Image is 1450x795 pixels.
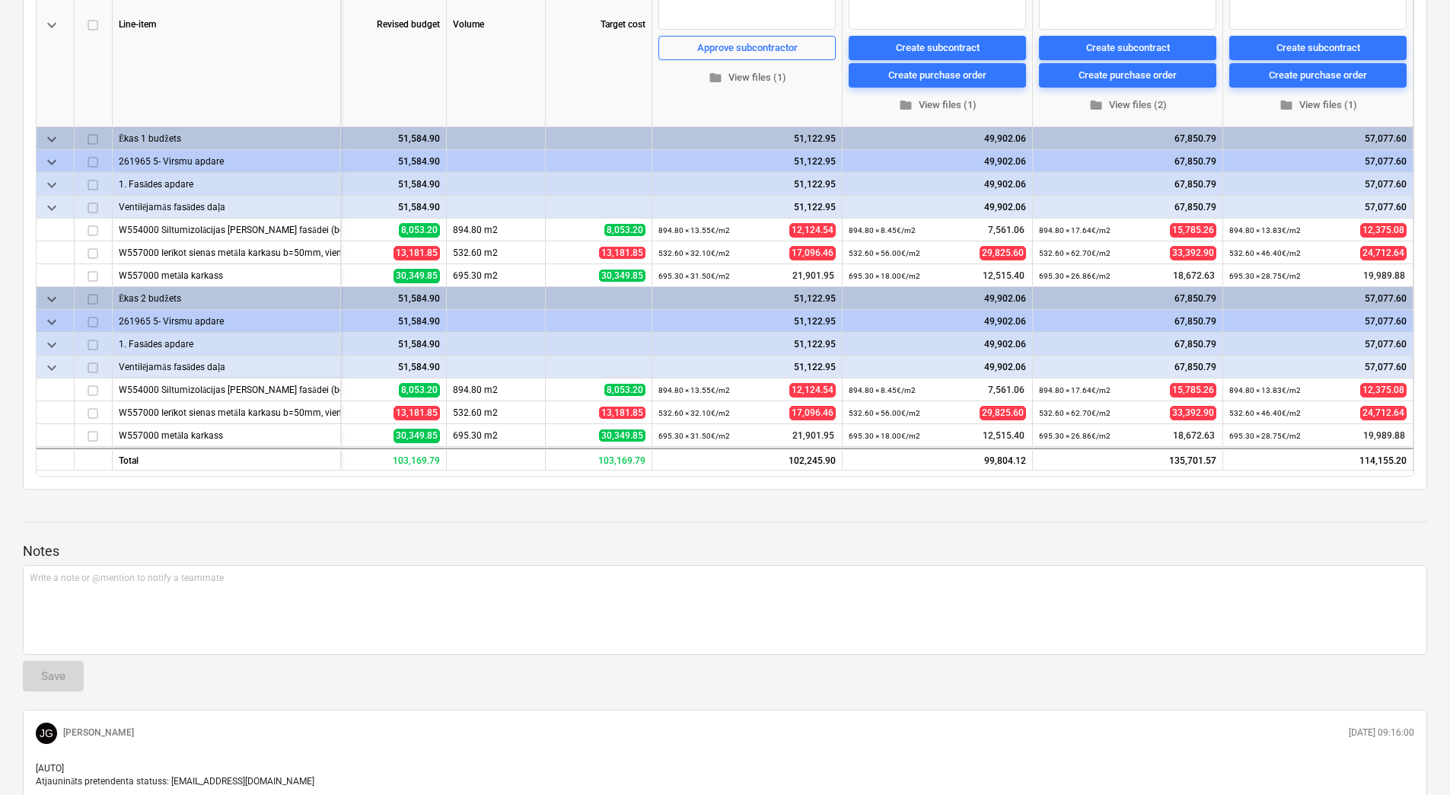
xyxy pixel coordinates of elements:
small: 894.80 × 13.55€ / m2 [658,386,730,394]
span: keyboard_arrow_down [43,313,61,331]
div: 49,902.06 [849,173,1026,196]
span: folder [1280,98,1293,112]
button: Create subcontract [1229,36,1407,60]
small: 532.60 × 32.10€ / m2 [658,249,730,257]
small: 695.30 × 18.00€ / m2 [849,272,920,280]
div: 1. Fasādes apdare [119,333,334,355]
small: 894.80 × 13.83€ / m2 [1229,226,1301,235]
span: 30,349.85 [394,429,440,443]
div: Total [113,448,341,471]
div: W557000 Ierīkot sienas metāla karkasu b=50mm, vienpusēji apšūts ar 1 kārtu cementašķiedru loksnēm [119,241,334,263]
div: 51,584.90 [263,356,440,378]
div: 114,155.20 [1223,448,1413,471]
span: 12,375.08 [1360,223,1407,238]
div: 67,850.79 [1039,127,1216,150]
small: 695.30 × 18.00€ / m2 [849,432,920,440]
small: 532.60 × 46.40€ / m2 [1229,249,1301,257]
span: 30,349.85 [599,270,645,282]
span: 33,392.90 [1170,246,1216,260]
div: 49,902.06 [849,333,1026,356]
span: folder [709,71,722,85]
div: Create subcontract [896,39,980,56]
div: 57,077.60 [1229,356,1407,378]
div: 49,902.06 [849,127,1026,150]
div: 49,902.06 [849,310,1026,333]
div: 894.80 m2 [447,378,546,401]
iframe: Chat Widget [1374,722,1450,795]
div: 103,169.79 [257,448,447,471]
div: W554000 Siltumizolācijas slāņa montāža fasādei (bez ailēm) [119,219,334,241]
span: 12,124.54 [789,383,836,397]
div: W557000 metāla karkass [119,424,334,446]
small: 532.60 × 62.70€ / m2 [1039,249,1111,257]
div: 57,077.60 [1229,287,1407,310]
div: 51,584.90 [263,196,440,219]
small: 532.60 × 56.00€ / m2 [849,249,920,257]
span: 8,053.20 [399,383,440,397]
span: 18,672.63 [1171,429,1216,442]
small: 532.60 × 32.10€ / m2 [658,409,730,417]
span: 7,561.06 [986,384,1026,397]
button: View files (1) [1229,94,1407,117]
span: View files (1) [855,97,1020,114]
div: 1. Fasādes apdare [119,173,334,195]
div: 261965 5- Virsmu apdare [119,310,334,332]
span: [AUTO] Atjaunināts pretendenta statuss: [EMAIL_ADDRESS][DOMAIN_NAME] [36,763,314,787]
div: 57,077.60 [1229,173,1407,196]
span: 21,901.95 [791,429,836,442]
div: 51,122.95 [658,150,836,173]
span: keyboard_arrow_down [43,290,61,308]
span: View files (2) [1045,97,1210,114]
div: 57,077.60 [1229,310,1407,333]
button: Approve subcontractor [658,36,836,60]
div: 99,804.12 [843,448,1033,471]
div: W554000 Siltumizolācijas slāņa montāža fasādei (bez ailēm) [119,378,334,401]
div: 67,850.79 [1039,310,1216,333]
div: 49,902.06 [849,150,1026,173]
span: 33,392.90 [1170,406,1216,420]
small: 695.30 × 31.50€ / m2 [658,432,730,440]
small: 894.80 × 17.64€ / m2 [1039,386,1111,394]
div: 51,584.90 [263,173,440,196]
span: 17,096.46 [789,246,836,260]
span: keyboard_arrow_down [43,153,61,171]
div: 51,584.90 [263,287,440,310]
span: keyboard_arrow_down [43,199,61,217]
span: View files (1) [1235,97,1401,114]
span: 8,053.20 [604,384,645,396]
div: 51,584.90 [263,310,440,333]
small: 894.80 × 13.55€ / m2 [658,226,730,235]
span: 30,349.85 [599,429,645,442]
div: 51,122.95 [658,196,836,219]
span: 29,825.60 [980,246,1026,260]
div: 103,169.79 [546,448,652,471]
div: 51,122.95 [658,310,836,333]
small: 695.30 × 26.86€ / m2 [1039,272,1111,280]
button: Create purchase order [1229,63,1407,88]
span: 21,901.95 [791,270,836,283]
div: 67,850.79 [1039,196,1216,219]
div: 51,584.90 [263,127,440,150]
span: keyboard_arrow_down [43,359,61,377]
div: 695.30 m2 [447,424,546,447]
span: 7,561.06 [986,224,1026,237]
div: Create purchase order [888,66,986,84]
button: Create purchase order [1039,63,1216,88]
span: 12,124.54 [789,223,836,238]
div: 135,701.57 [1033,448,1223,471]
div: 57,077.60 [1229,127,1407,150]
div: 67,850.79 [1039,356,1216,378]
div: Jānis Grāmatnieks [36,723,57,744]
span: keyboard_arrow_down [43,176,61,194]
div: W557000 Ierīkot sienas metāla karkasu b=50mm, vienpusēji apšūts ar 1 kārtu cementašķiedru loksnēm [119,401,334,423]
div: 51,122.95 [658,333,836,356]
small: 894.80 × 13.83€ / m2 [1229,386,1301,394]
span: 12,375.08 [1360,383,1407,397]
small: 894.80 × 8.45€ / m2 [849,386,916,394]
div: 67,850.79 [1039,333,1216,356]
span: folder [1089,98,1103,112]
span: View files (1) [664,69,830,87]
div: 57,077.60 [1229,150,1407,173]
div: Approve subcontractor [697,39,798,56]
